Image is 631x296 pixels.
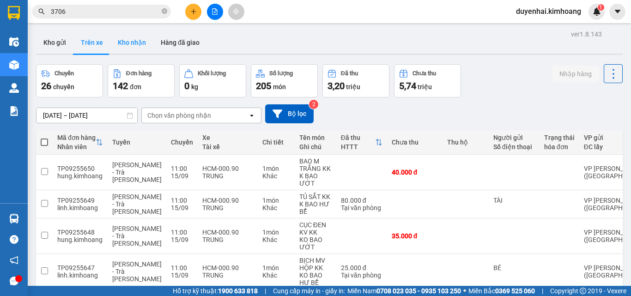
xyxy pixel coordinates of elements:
div: hóa đơn [544,143,575,151]
span: ⚪️ [463,289,466,293]
div: Tại văn phòng [341,204,382,211]
span: [PERSON_NAME] - Trà [PERSON_NAME] [112,161,162,183]
button: file-add [207,4,223,20]
span: đơn [130,83,141,91]
div: TP09255647 [57,264,103,272]
span: 1 [599,4,602,11]
strong: 0708 023 035 - 0935 103 250 [376,287,461,295]
img: warehouse-icon [9,214,19,224]
input: Tìm tên, số ĐT hoặc mã đơn [51,6,160,17]
img: icon-new-feature [593,7,601,16]
span: 3,20 [328,80,345,91]
span: [PERSON_NAME] - Trà [PERSON_NAME] [112,225,162,247]
div: TRUNG [202,272,253,279]
div: ver 1.8.143 [571,29,602,39]
div: Chi tiết [262,139,290,146]
div: TP09255648 [57,229,103,236]
div: BÉ [493,264,535,272]
input: Select a date range. [36,108,137,123]
div: linh.kimhoang [57,272,103,279]
div: 11:00 [171,264,193,272]
button: caret-down [609,4,625,20]
div: 15/09 [171,204,193,211]
div: 25.000 đ [341,264,382,272]
div: Chưa thu [413,70,436,77]
div: Xe [202,134,253,141]
svg: open [248,112,255,119]
img: warehouse-icon [9,83,19,93]
span: [PERSON_NAME] - Trà [PERSON_NAME] [112,193,162,215]
div: Đã thu [341,70,358,77]
span: [PERSON_NAME] - Trà [PERSON_NAME] [112,260,162,283]
div: Thu hộ [447,139,484,146]
span: kg [191,83,198,91]
span: Hỗ trợ kỹ thuật: [173,286,258,296]
div: 11:00 [171,229,193,236]
button: plus [185,4,201,20]
span: | [542,286,543,296]
button: Số lượng205món [251,64,318,97]
div: Khác [262,172,290,180]
div: HCM-000.90 [202,197,253,204]
img: logo-vxr [8,6,20,20]
span: copyright [580,288,586,294]
div: 11:00 [171,197,193,204]
div: TỦ SẮT KK [299,193,332,200]
span: triệu [418,83,432,91]
div: Khác [262,204,290,211]
div: 1 món [262,264,290,272]
span: message [10,277,18,285]
div: Khác [262,236,290,243]
div: Chuyến [55,70,74,77]
button: Đơn hàng142đơn [108,64,175,97]
span: plus [190,8,197,15]
div: Đã thu [341,134,375,141]
div: Tài xế [202,143,253,151]
span: caret-down [613,7,622,16]
span: 5,74 [399,80,416,91]
div: 40.000 đ [392,169,438,176]
span: chuyến [53,83,74,91]
div: Khác [262,272,290,279]
div: K BAO HƯ BỂ [299,200,332,215]
div: 35.000 đ [392,232,438,240]
span: | [265,286,266,296]
th: Toggle SortBy [53,130,108,155]
button: Bộ lọc [265,104,314,123]
button: Kho gửi [36,31,73,54]
span: Cung cấp máy in - giấy in: [273,286,345,296]
span: duyenhai.kimhoang [509,6,589,17]
span: 142 [113,80,128,91]
div: TRUNG [202,172,253,180]
div: linh.kimhoang [57,204,103,211]
div: TRUNG [202,236,253,243]
div: TP09255650 [57,165,103,172]
div: Số điện thoại [493,143,535,151]
div: Người gửi [493,134,535,141]
div: 15/09 [171,236,193,243]
div: Tên món [299,134,332,141]
div: 1 món [262,165,290,172]
div: TP09255649 [57,197,103,204]
div: HCM-000.90 [202,229,253,236]
div: hung.kimhoang [57,236,103,243]
button: Chưa thu5,74 triệu [394,64,461,97]
div: BỊCH MV HỘP KK [299,257,332,272]
div: Tại văn phòng [341,272,382,279]
div: HCM-000.90 [202,264,253,272]
div: TRUNG [202,204,253,211]
div: hung.kimhoang [57,172,103,180]
div: KO BAO ƯỚT [299,236,332,251]
span: notification [10,256,18,265]
strong: 0369 525 060 [495,287,535,295]
span: 0 [184,80,189,91]
sup: 2 [309,100,318,109]
button: Nhập hàng [552,66,599,82]
span: search [38,8,45,15]
img: solution-icon [9,106,19,116]
span: file-add [212,8,218,15]
div: HCM-000.90 [202,165,253,172]
div: 11:00 [171,165,193,172]
button: Chuyến26chuyến [36,64,103,97]
img: warehouse-icon [9,60,19,70]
